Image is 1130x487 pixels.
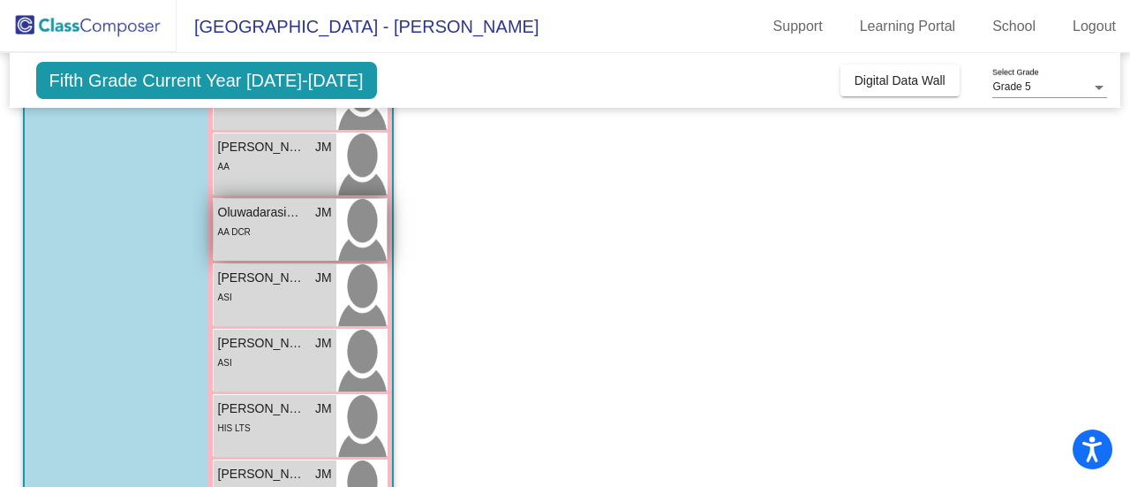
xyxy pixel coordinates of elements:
span: Fifth Grade Current Year [DATE]-[DATE] [36,62,377,99]
span: [PERSON_NAME] [218,465,306,483]
span: JM [315,138,332,156]
span: JM [315,203,332,222]
span: [PERSON_NAME] [218,269,306,287]
span: AA [218,162,230,171]
span: HIS LTS [218,423,251,433]
a: School [978,12,1050,41]
span: Oluwadarasimi Soyannwo [218,203,306,222]
a: Learning Portal [846,12,970,41]
span: [PERSON_NAME] [218,138,306,156]
span: AA DCR [218,227,251,237]
span: ASI [218,358,232,368]
span: JM [315,399,332,418]
span: [PERSON_NAME] [218,334,306,353]
a: Logout [1058,12,1130,41]
span: JM [315,334,332,353]
span: JM [315,465,332,483]
span: ASI [218,293,232,302]
span: [PERSON_NAME] Elosegui [218,399,306,418]
span: Grade 5 [992,80,1030,93]
a: Support [759,12,837,41]
span: Digital Data Wall [855,73,945,88]
span: JM [315,269,332,287]
span: [GEOGRAPHIC_DATA] - [PERSON_NAME] [177,12,539,41]
button: Digital Data Wall [840,65,960,96]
